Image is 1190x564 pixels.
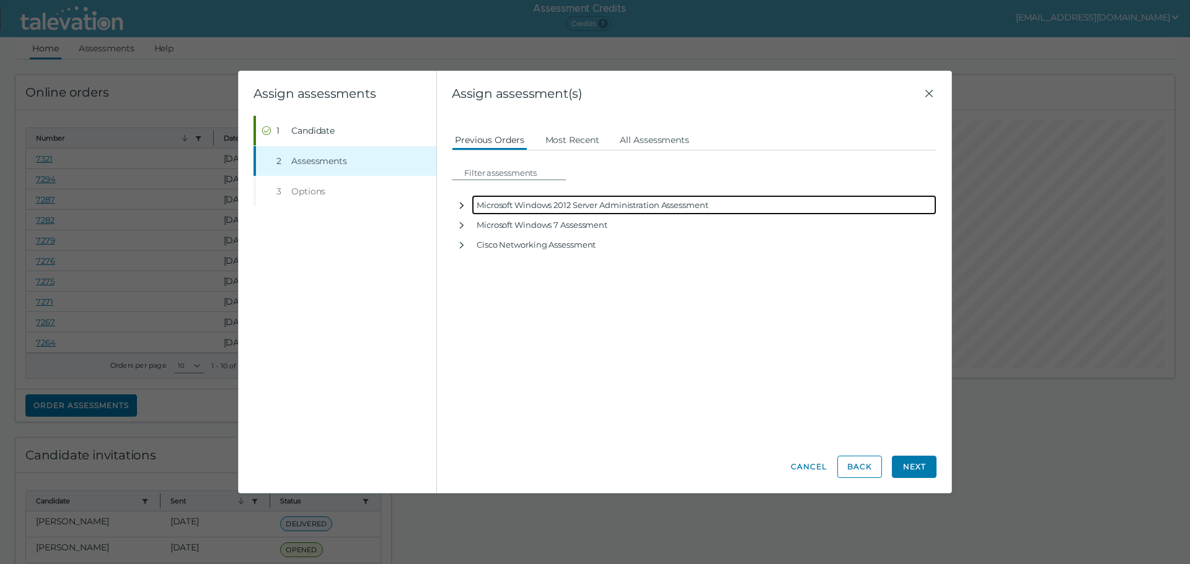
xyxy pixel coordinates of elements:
[253,86,376,101] clr-wizard-title: Assign assessments
[276,124,286,137] div: 1
[892,456,937,478] button: Next
[452,128,527,150] button: Previous Orders
[256,116,436,145] button: Completed
[472,215,937,235] div: Microsoft Windows 7 Assessment
[256,146,436,176] button: 2Assessments
[262,126,271,136] cds-icon: Completed
[276,155,286,167] div: 2
[452,86,922,101] span: Assign assessment(s)
[617,128,692,150] button: All Assessments
[790,456,827,478] button: Cancel
[922,86,937,101] button: Close
[253,116,436,206] nav: Wizard steps
[291,124,335,137] span: Candidate
[542,128,602,150] button: Most Recent
[837,456,882,478] button: Back
[459,165,566,180] input: Filter assessments
[472,235,937,254] div: Cisco Networking Assessment
[291,155,347,167] span: Assessments
[472,195,937,215] div: Microsoft Windows 2012 Server Administration Assessment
